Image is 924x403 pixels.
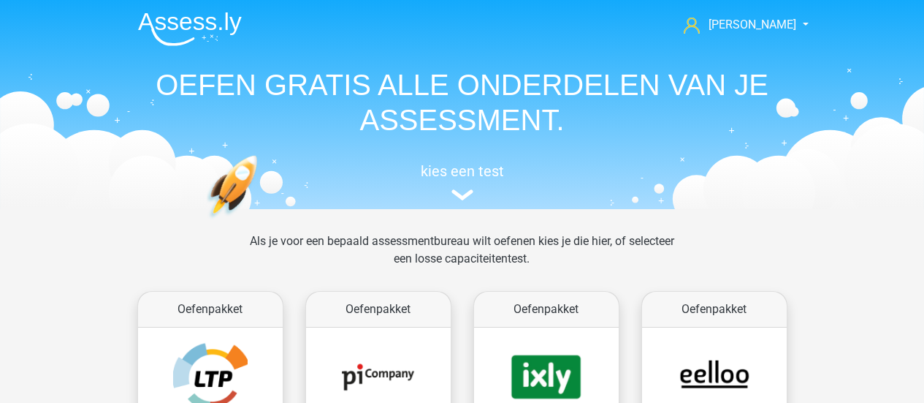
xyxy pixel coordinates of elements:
img: Assessly [138,12,242,46]
img: assessment [451,189,473,200]
img: oefenen [207,155,314,287]
span: [PERSON_NAME] [709,18,796,31]
a: [PERSON_NAME] [678,16,798,34]
div: Als je voor een bepaald assessmentbureau wilt oefenen kies je die hier, of selecteer een losse ca... [238,233,686,285]
a: kies een test [126,162,798,201]
h5: kies een test [126,162,798,180]
h1: OEFEN GRATIS ALLE ONDERDELEN VAN JE ASSESSMENT. [126,67,798,138]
